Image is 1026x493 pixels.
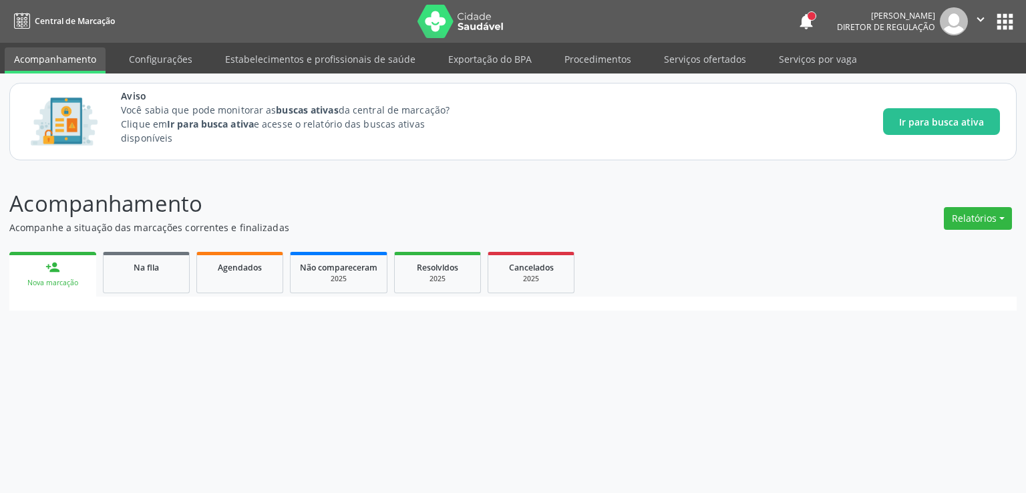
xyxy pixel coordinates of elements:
a: Configurações [120,47,202,71]
img: Imagem de CalloutCard [26,92,102,152]
a: Central de Marcação [9,10,115,32]
a: Exportação do BPA [439,47,541,71]
span: Não compareceram [300,262,377,273]
strong: Ir para busca ativa [167,118,254,130]
span: Resolvidos [417,262,458,273]
p: Acompanhamento [9,187,715,220]
i:  [973,12,988,27]
div: [PERSON_NAME] [837,10,935,21]
p: Você sabia que pode monitorar as da central de marcação? Clique em e acesse o relatório das busca... [121,103,474,145]
a: Estabelecimentos e profissionais de saúde [216,47,425,71]
span: Aviso [121,89,474,103]
strong: buscas ativas [276,104,338,116]
div: person_add [45,260,60,275]
button: notifications [797,12,816,31]
button: Ir para busca ativa [883,108,1000,135]
div: Nova marcação [19,278,87,288]
button: Relatórios [944,207,1012,230]
span: Cancelados [509,262,554,273]
a: Procedimentos [555,47,641,71]
div: 2025 [404,274,471,284]
a: Serviços ofertados [655,47,755,71]
span: Agendados [218,262,262,273]
span: Diretor de regulação [837,21,935,33]
div: 2025 [498,274,564,284]
a: Acompanhamento [5,47,106,73]
p: Acompanhe a situação das marcações correntes e finalizadas [9,220,715,234]
div: 2025 [300,274,377,284]
button: apps [993,10,1017,33]
img: img [940,7,968,35]
span: Central de Marcação [35,15,115,27]
a: Serviços por vaga [769,47,866,71]
span: Ir para busca ativa [899,115,984,129]
span: Na fila [134,262,159,273]
button:  [968,7,993,35]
